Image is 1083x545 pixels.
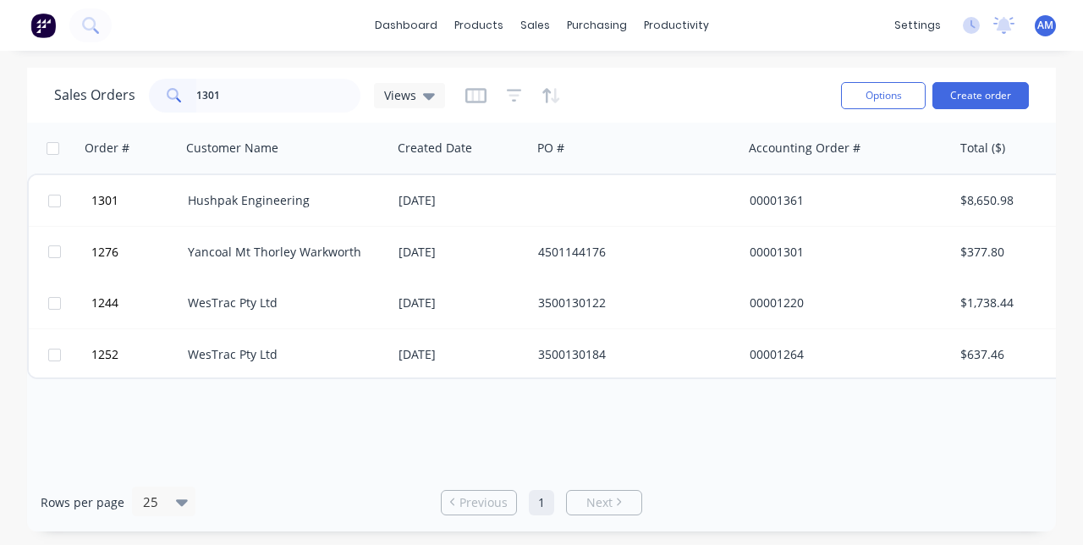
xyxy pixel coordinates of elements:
[886,13,949,38] div: settings
[960,244,1060,261] div: $377.80
[960,140,1005,157] div: Total ($)
[188,244,376,261] div: Yancoal Mt Thorley Warkworth
[86,278,188,328] button: 1244
[932,82,1029,109] button: Create order
[960,192,1060,209] div: $8,650.98
[960,346,1060,363] div: $637.46
[188,192,376,209] div: Hushpak Engineering
[635,13,717,38] div: productivity
[30,13,56,38] img: Factory
[398,140,472,157] div: Created Date
[86,175,188,226] button: 1301
[399,192,525,209] div: [DATE]
[384,86,416,104] span: Views
[750,192,937,209] div: 00001361
[1037,18,1053,33] span: AM
[54,87,135,103] h1: Sales Orders
[366,13,446,38] a: dashboard
[399,295,525,311] div: [DATE]
[841,82,926,109] button: Options
[442,494,516,511] a: Previous page
[188,346,376,363] div: WesTrac Pty Ltd
[186,140,278,157] div: Customer Name
[538,244,726,261] div: 4501144176
[188,295,376,311] div: WesTrac Pty Ltd
[750,295,937,311] div: 00001220
[91,346,118,363] span: 1252
[446,13,512,38] div: products
[538,295,726,311] div: 3500130122
[537,140,564,157] div: PO #
[41,494,124,511] span: Rows per page
[91,244,118,261] span: 1276
[567,494,641,511] a: Next page
[91,295,118,311] span: 1244
[434,490,649,515] ul: Pagination
[750,244,937,261] div: 00001301
[538,346,726,363] div: 3500130184
[86,329,188,380] button: 1252
[399,244,525,261] div: [DATE]
[196,79,361,113] input: Search...
[529,490,554,515] a: Page 1 is your current page
[86,227,188,278] button: 1276
[586,494,613,511] span: Next
[749,140,860,157] div: Accounting Order #
[459,494,508,511] span: Previous
[399,346,525,363] div: [DATE]
[960,295,1060,311] div: $1,738.44
[91,192,118,209] span: 1301
[558,13,635,38] div: purchasing
[750,346,937,363] div: 00001264
[512,13,558,38] div: sales
[85,140,129,157] div: Order #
